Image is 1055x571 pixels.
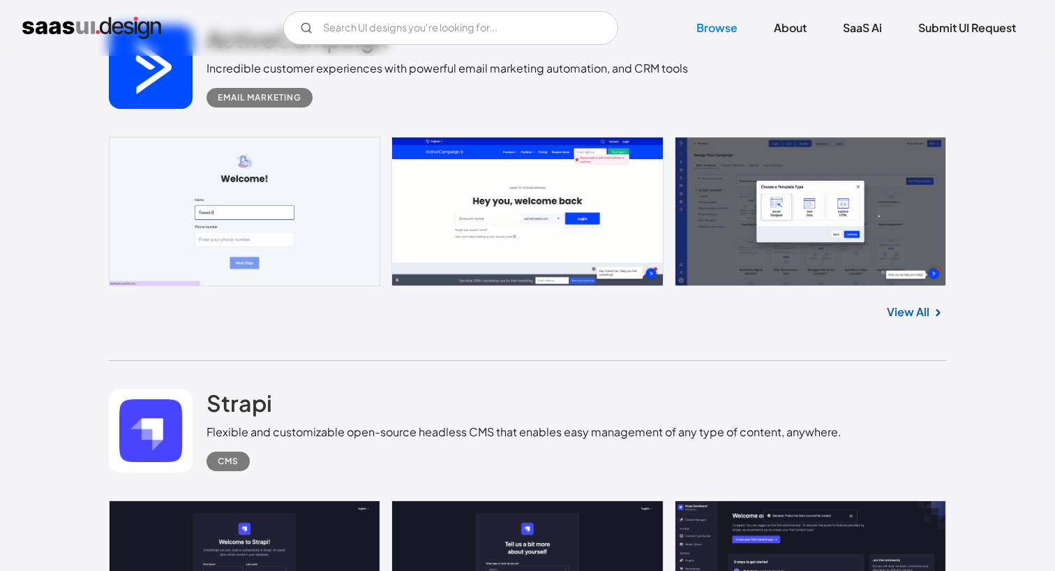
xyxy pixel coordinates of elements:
[218,89,301,106] div: Email Marketing
[757,13,823,43] a: About
[207,389,272,417] h2: Strapi
[218,453,239,470] div: CMS
[207,60,688,77] div: Incredible customer experiences with powerful email marketing automation, and CRM tools
[283,11,618,45] form: Email Form
[826,13,899,43] a: SaaS Ai
[901,13,1033,43] a: Submit UI Request
[207,424,841,440] div: Flexible and customizable open-source headless CMS that enables easy management of any type of co...
[22,17,161,39] a: home
[680,13,754,43] a: Browse
[887,304,929,320] a: View All
[283,11,618,45] input: Search UI designs you're looking for...
[207,389,272,424] a: Strapi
